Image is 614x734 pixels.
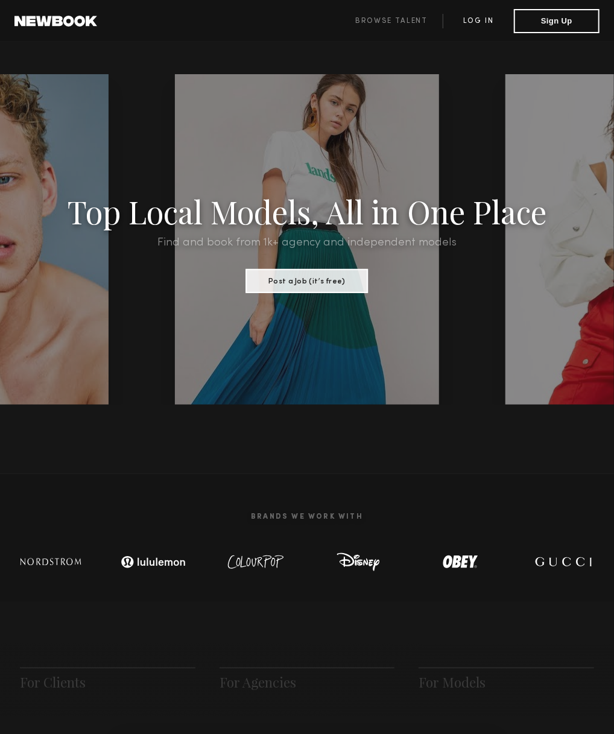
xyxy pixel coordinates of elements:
a: For Models [419,673,486,691]
a: For Agencies [220,673,296,691]
button: Post a Job (it’s free) [245,269,368,293]
a: For Clients [20,673,86,691]
img: logo-disney.svg [319,550,397,574]
img: logo-lulu.svg [115,550,192,574]
a: Log in [443,14,514,28]
img: logo-nordstrom.svg [12,550,90,574]
img: logo-gucci.svg [524,550,602,574]
button: Sign Up [514,9,600,33]
img: logo-colour-pop.svg [217,550,295,574]
a: Post a Job (it’s free) [245,273,368,286]
a: Browse Talent [340,14,443,28]
img: logo-obey.svg [422,550,499,574]
h1: Top Local Models, All in One Place [46,193,568,230]
h2: Find and book from 1k+ agency and independent models [46,235,568,250]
